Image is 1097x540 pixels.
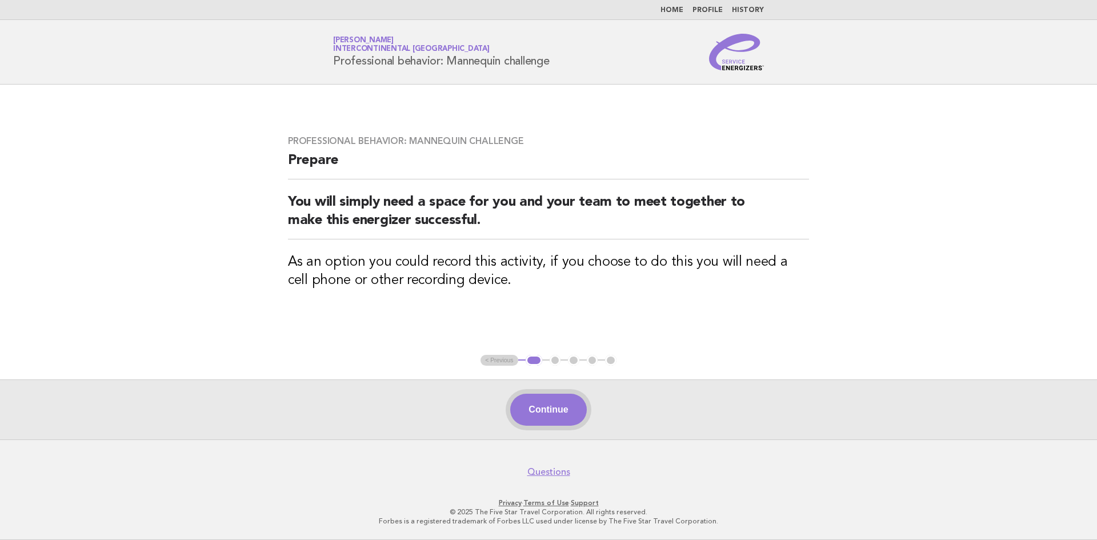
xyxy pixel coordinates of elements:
[660,7,683,14] a: Home
[333,37,490,53] a: [PERSON_NAME]InterContinental [GEOGRAPHIC_DATA]
[199,517,898,526] p: Forbes is a registered trademark of Forbes LLC used under license by The Five Star Travel Corpora...
[709,34,764,70] img: Service Energizers
[288,193,809,239] h2: You will simply need a space for you and your team to meet together to make this energizer succes...
[732,7,764,14] a: History
[571,499,599,507] a: Support
[199,498,898,507] p: · ·
[333,46,490,53] span: InterContinental [GEOGRAPHIC_DATA]
[527,466,570,478] a: Questions
[288,135,809,147] h3: Professional behavior: Mannequin challenge
[499,499,522,507] a: Privacy
[288,151,809,179] h2: Prepare
[523,499,569,507] a: Terms of Use
[333,37,550,67] h1: Professional behavior: Mannequin challenge
[199,507,898,517] p: © 2025 The Five Star Travel Corporation. All rights reserved.
[526,355,542,366] button: 1
[692,7,723,14] a: Profile
[510,394,586,426] button: Continue
[288,253,809,290] h3: As an option you could record this activity, if you choose to do this you will need a cell phone ...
